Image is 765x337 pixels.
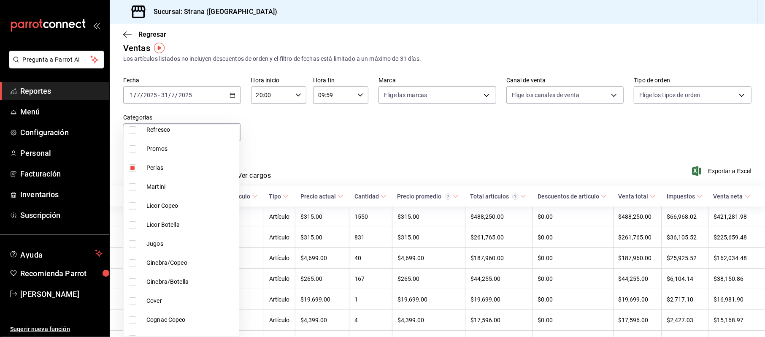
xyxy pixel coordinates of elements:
[146,201,235,210] span: Licor Copeo
[146,315,235,324] span: Cognac Copeo
[146,239,235,248] span: Jugos
[146,144,235,153] span: Promos
[146,163,235,172] span: Perlas
[146,277,235,286] span: Ginebra/Botella
[146,296,235,305] span: Cover
[146,182,235,191] span: Martini
[146,258,235,267] span: Ginebra/Copeo
[154,43,165,53] img: Tooltip marker
[146,125,235,134] span: Refresco
[146,220,235,229] span: Licor Botella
